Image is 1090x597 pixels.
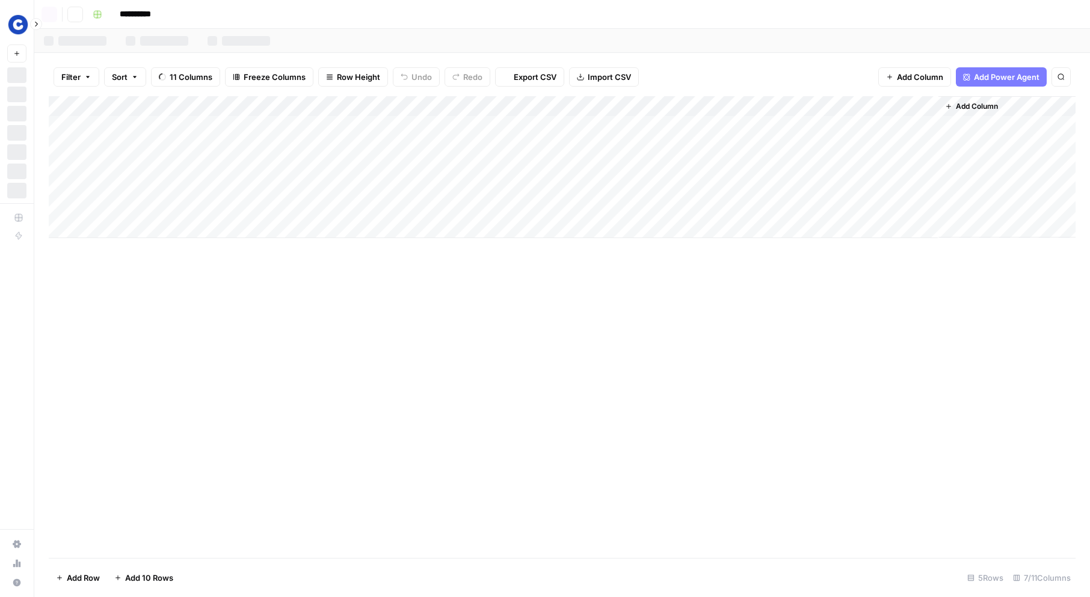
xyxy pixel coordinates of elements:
button: Filter [54,67,99,87]
button: Row Height [318,67,388,87]
div: 5 Rows [962,568,1008,587]
button: Redo [445,67,490,87]
button: Undo [393,67,440,87]
button: Freeze Columns [225,67,313,87]
button: Add Row [49,568,107,587]
button: Add Column [878,67,951,87]
span: Undo [411,71,432,83]
span: 11 Columns [170,71,212,83]
span: Export CSV [514,71,556,83]
button: Add Power Agent [956,67,1047,87]
button: Sort [104,67,146,87]
span: Add Column [897,71,943,83]
span: Add 10 Rows [125,572,173,584]
button: Workspace: Chewy [7,10,26,40]
a: Settings [7,534,26,554]
button: Export CSV [495,67,564,87]
button: Add 10 Rows [107,568,180,587]
button: 11 Columns [151,67,220,87]
span: Add Power Agent [974,71,1039,83]
button: Help + Support [7,573,26,592]
a: Usage [7,554,26,573]
img: Chewy Logo [7,14,29,35]
span: Import CSV [588,71,631,83]
span: Redo [463,71,482,83]
span: Filter [61,71,81,83]
span: Add Column [956,101,998,112]
div: 7/11 Columns [1008,568,1076,587]
span: Row Height [337,71,380,83]
span: Freeze Columns [244,71,306,83]
button: Import CSV [569,67,639,87]
button: Add Column [940,99,1003,114]
span: Sort [112,71,128,83]
span: Add Row [67,572,100,584]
